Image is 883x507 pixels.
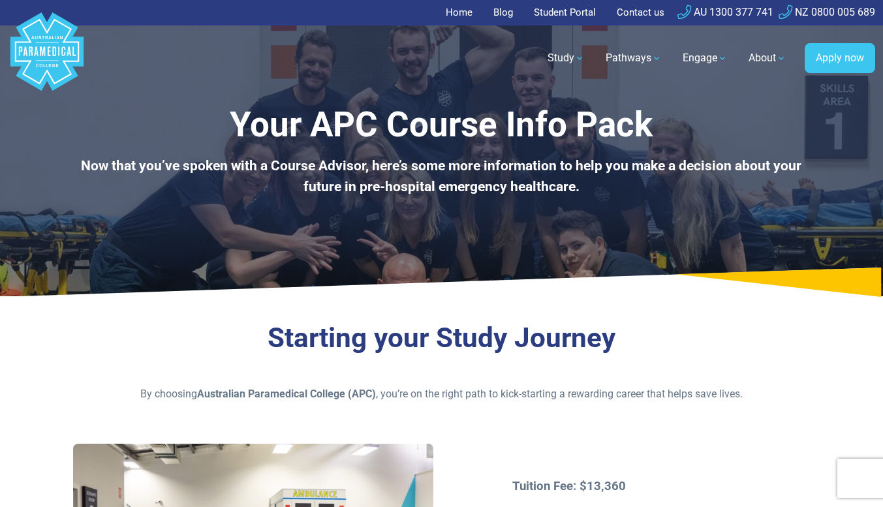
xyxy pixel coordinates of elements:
a: NZ 0800 005 689 [779,6,875,18]
strong: Tuition Fee: $13,360 [512,479,626,493]
a: Pathways [598,40,670,76]
h1: Your APC Course Info Pack [73,104,811,146]
p: By choosing , you’re on the right path to kick-starting a rewarding career that helps save lives. [73,386,811,402]
a: About [741,40,794,76]
strong: Australian Paramedical College (APC) [197,388,376,400]
a: Australian Paramedical College [8,25,86,91]
a: AU 1300 377 741 [677,6,773,18]
a: Apply now [805,43,875,73]
a: Study [540,40,593,76]
a: Engage [675,40,736,76]
h3: Starting your Study Journey [73,322,811,355]
b: Now that you’ve spoken with a Course Advisor, here’s some more information to help you make a dec... [81,158,801,194]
